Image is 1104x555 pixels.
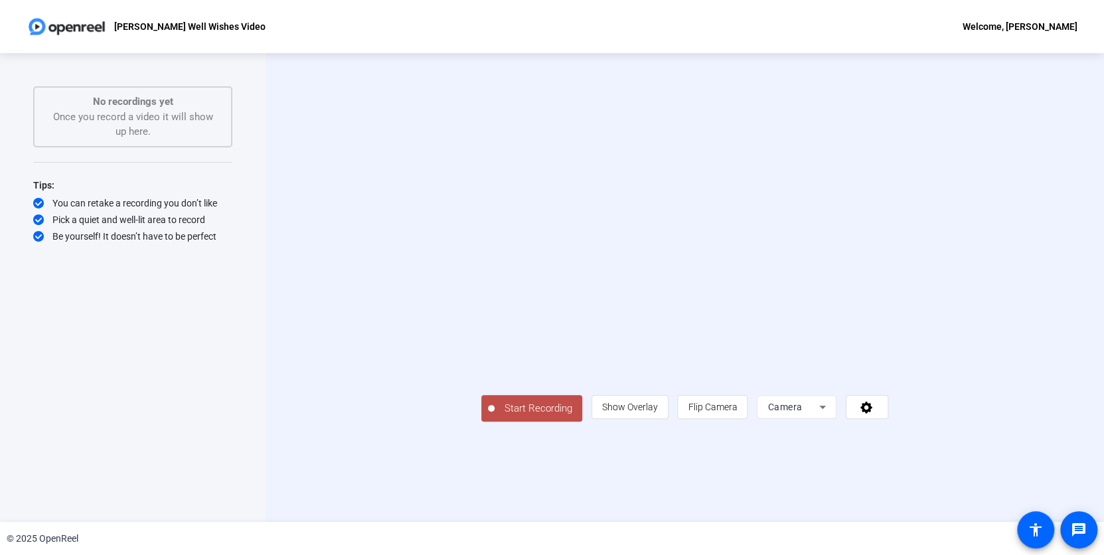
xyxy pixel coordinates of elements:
[591,395,669,419] button: Show Overlay
[27,13,107,40] img: OpenReel logo
[33,177,232,193] div: Tips:
[688,402,737,412] span: Flip Camera
[114,19,265,35] p: [PERSON_NAME] Well Wishes Video
[33,230,232,243] div: Be yourself! It doesn’t have to be perfect
[1028,522,1044,538] mat-icon: accessibility
[1071,522,1087,538] mat-icon: message
[7,532,78,546] div: © 2025 OpenReel
[33,213,232,226] div: Pick a quiet and well-lit area to record
[48,94,218,110] p: No recordings yet
[481,395,582,422] button: Start Recording
[48,94,218,139] div: Once you record a video it will show up here.
[677,395,748,419] button: Flip Camera
[495,401,582,416] span: Start Recording
[767,402,802,412] span: Camera
[602,402,658,412] span: Show Overlay
[963,19,1077,35] div: Welcome, [PERSON_NAME]
[33,197,232,210] div: You can retake a recording you don’t like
